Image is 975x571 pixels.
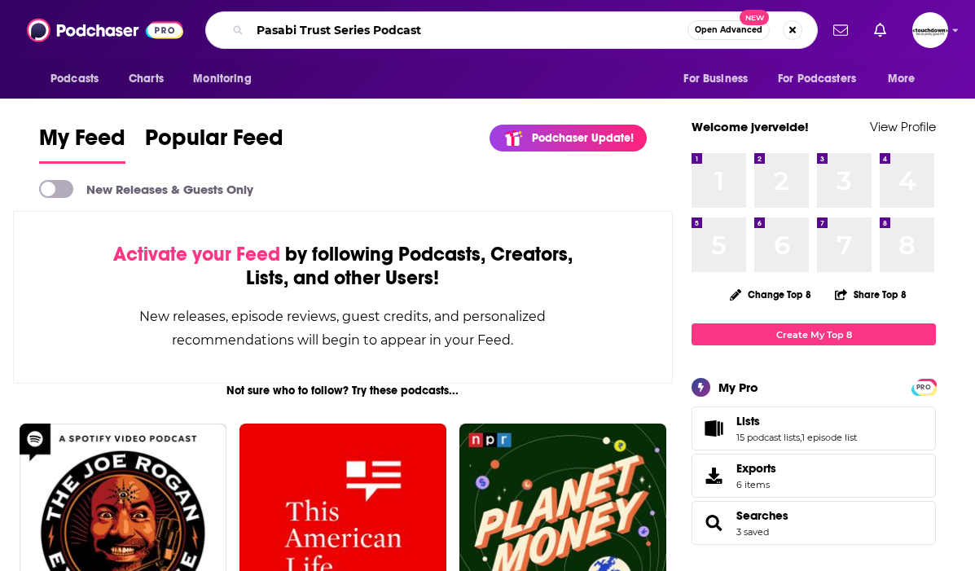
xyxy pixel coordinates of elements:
span: Popular Feed [145,124,283,161]
a: Lists [697,417,730,440]
span: Activate your Feed [113,242,280,266]
span: Exports [697,464,730,487]
a: Lists [736,414,857,428]
a: Show notifications dropdown [867,16,893,44]
span: More [888,68,916,90]
span: New [740,10,769,25]
span: Exports [736,461,776,476]
span: 6 items [736,479,776,490]
span: Podcasts [51,68,99,90]
a: Welcome jvervelde! [692,119,809,134]
a: Searches [697,512,730,534]
img: Podchaser - Follow, Share and Rate Podcasts [27,15,183,46]
span: Open Advanced [695,26,762,34]
a: 15 podcast lists [736,432,800,443]
a: My Feed [39,124,125,164]
div: Not sure who to follow? Try these podcasts... [13,384,673,398]
img: User Profile [912,12,948,48]
a: 1 episode list [802,432,857,443]
a: View Profile [870,119,936,134]
a: PRO [914,380,933,393]
button: Open AdvancedNew [687,20,770,40]
div: Search podcasts, credits, & more... [205,11,818,49]
span: For Business [683,68,748,90]
a: 3 saved [736,526,769,538]
button: open menu [767,64,880,94]
button: open menu [876,64,936,94]
span: Lists [736,414,760,428]
span: My Feed [39,124,125,161]
button: Share Top 8 [834,279,907,310]
span: For Podcasters [778,68,856,90]
span: , [800,432,802,443]
span: Searches [692,501,936,545]
div: New releases, episode reviews, guest credits, and personalized recommendations will begin to appe... [95,305,591,352]
input: Search podcasts, credits, & more... [250,17,687,43]
a: Charts [118,64,173,94]
span: Logged in as jvervelde [912,12,948,48]
div: by following Podcasts, Creators, Lists, and other Users! [95,243,591,290]
p: Podchaser Update! [532,131,634,145]
button: Show profile menu [912,12,948,48]
button: open menu [672,64,768,94]
a: Searches [736,508,788,523]
a: New Releases & Guests Only [39,180,253,198]
div: My Pro [718,380,758,395]
button: open menu [182,64,272,94]
span: Lists [692,406,936,450]
a: Create My Top 8 [692,323,936,345]
button: open menu [39,64,120,94]
span: Charts [129,68,164,90]
span: Monitoring [193,68,251,90]
a: Popular Feed [145,124,283,164]
span: PRO [914,381,933,393]
a: Show notifications dropdown [827,16,854,44]
a: Exports [692,454,936,498]
button: Change Top 8 [720,284,821,305]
